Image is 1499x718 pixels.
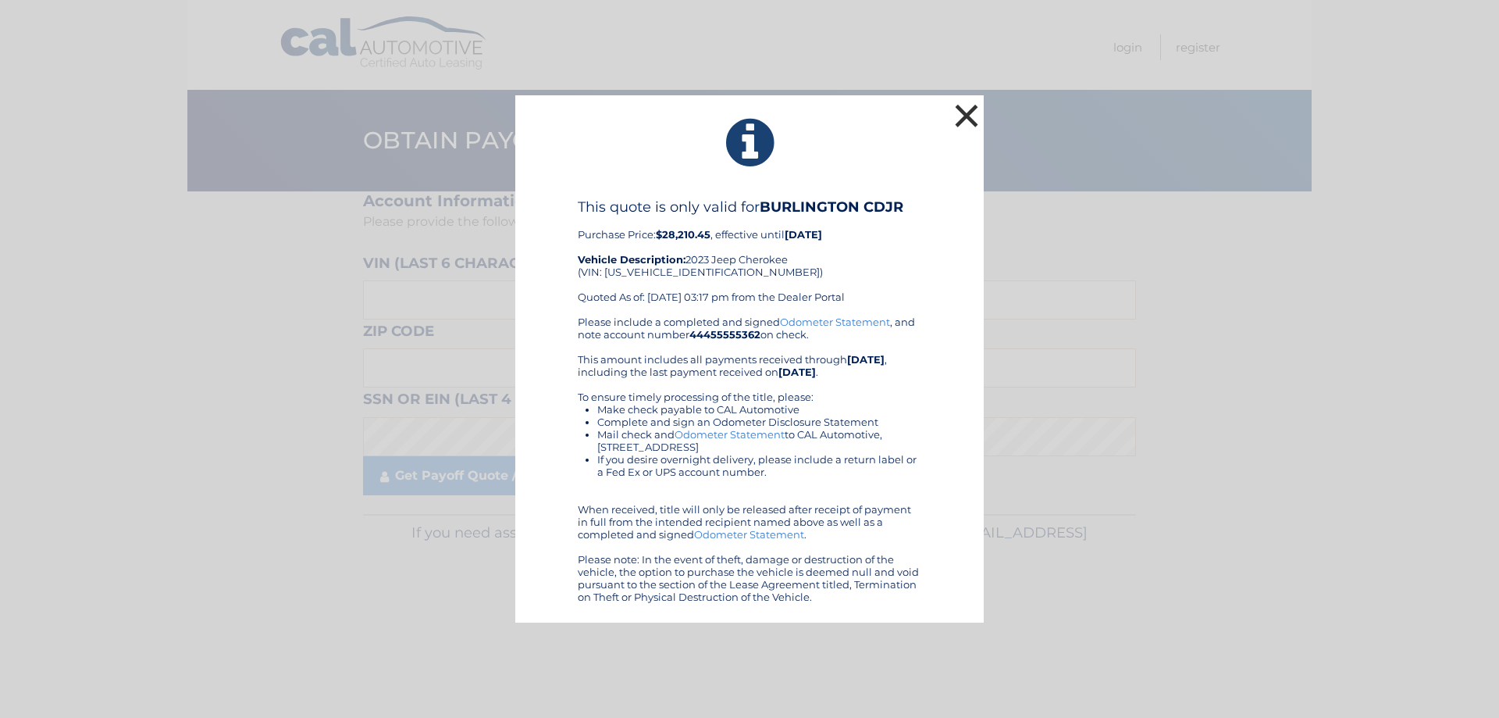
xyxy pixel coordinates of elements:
li: Complete and sign an Odometer Disclosure Statement [597,416,921,428]
b: [DATE] [847,353,885,366]
a: Odometer Statement [694,528,804,541]
b: 44455555362 [689,328,760,341]
button: × [951,100,982,131]
div: Purchase Price: , effective until 2023 Jeep Cherokee (VIN: [US_VEHICLE_IDENTIFICATION_NUMBER]) Qu... [578,198,921,316]
b: $28,210.45 [656,228,710,241]
li: Mail check and to CAL Automotive, [STREET_ADDRESS] [597,428,921,453]
strong: Vehicle Description: [578,253,685,266]
h4: This quote is only valid for [578,198,921,216]
b: [DATE] [785,228,822,241]
div: Please include a completed and signed , and note account number on check. This amount includes al... [578,316,921,603]
a: Odometer Statement [780,316,890,328]
b: [DATE] [778,366,816,378]
a: Odometer Statement [675,428,785,441]
b: BURLINGTON CDJR [760,198,903,216]
li: Make check payable to CAL Automotive [597,403,921,416]
li: If you desire overnight delivery, please include a return label or a Fed Ex or UPS account number. [597,453,921,478]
